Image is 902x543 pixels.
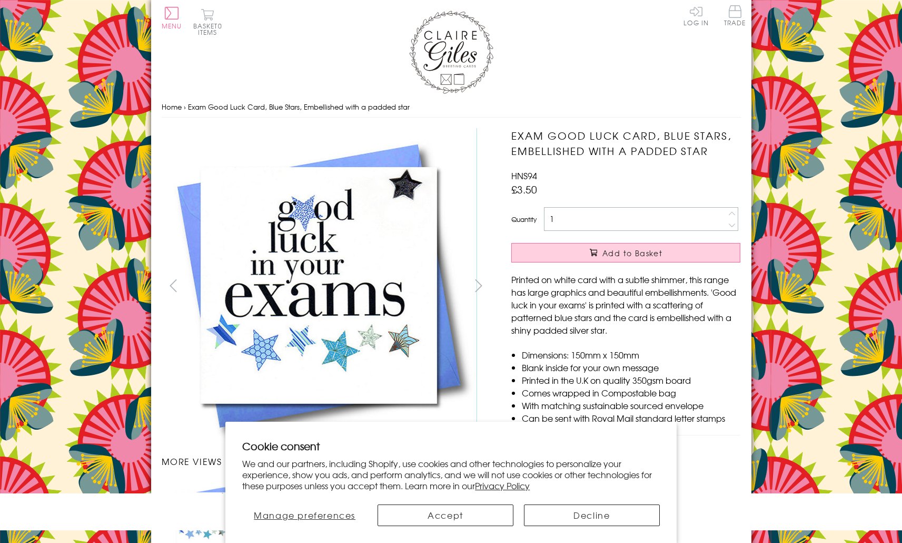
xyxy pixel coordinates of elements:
span: Exam Good Luck Card, Blue Stars, Embellished with a padded star [188,102,410,112]
button: prev [162,274,185,297]
span: Manage preferences [254,509,355,521]
h2: Cookie consent [242,439,660,453]
span: Add to Basket [602,248,662,258]
p: We and our partners, including Shopify, use cookies and other technologies to personalize your ex... [242,458,660,491]
span: Trade [724,5,746,26]
li: Blank inside for your own message [522,361,740,374]
img: Exam Good Luck Card, Blue Stars, Embellished with a padded star [161,128,477,444]
button: Decline [524,505,660,526]
li: Dimensions: 150mm x 150mm [522,348,740,361]
span: Menu [162,21,182,31]
button: Basket0 items [193,8,222,35]
button: Accept [378,505,513,526]
button: Menu [162,7,182,29]
nav: breadcrumbs [162,96,741,118]
a: Privacy Policy [475,479,530,492]
label: Quantity [511,215,537,224]
p: Printed on white card with a subtle shimmer, this range has large graphics and beautiful embellis... [511,273,740,336]
li: With matching sustainable sourced envelope [522,399,740,412]
span: £3.50 [511,182,537,197]
a: Log In [683,5,709,26]
h3: More views [162,455,491,468]
a: Trade [724,5,746,28]
span: HNS94 [511,169,537,182]
img: Exam Good Luck Card, Blue Stars, Embellished with a padded star [490,128,806,444]
span: › [184,102,186,112]
h1: Exam Good Luck Card, Blue Stars, Embellished with a padded star [511,128,740,159]
button: Manage preferences [242,505,367,526]
img: Claire Giles Greetings Cards [409,11,493,94]
button: Add to Basket [511,243,740,263]
button: next [467,274,490,297]
li: Can be sent with Royal Mail standard letter stamps [522,412,740,424]
li: Printed in the U.K on quality 350gsm board [522,374,740,386]
span: 0 items [198,21,222,37]
a: Home [162,102,182,112]
li: Comes wrapped in Compostable bag [522,386,740,399]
